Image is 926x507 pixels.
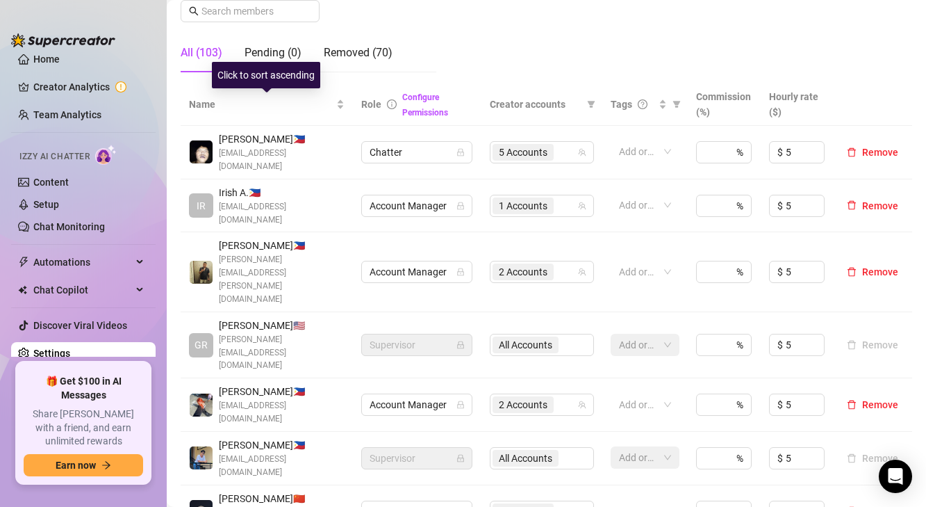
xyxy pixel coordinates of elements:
[181,83,353,126] th: Name
[33,279,132,301] span: Chat Copilot
[493,198,554,214] span: 1 Accounts
[219,437,345,453] span: [PERSON_NAME] 🇵🇭
[578,202,586,210] span: team
[33,348,70,359] a: Settings
[219,333,345,373] span: [PERSON_NAME][EMAIL_ADDRESS][DOMAIN_NAME]
[587,100,595,108] span: filter
[245,45,301,61] div: Pending (0)
[18,257,29,268] span: thunderbolt
[11,33,115,47] img: logo-BBDzfeDw.svg
[33,177,69,188] a: Content
[370,335,464,355] span: Supervisor
[670,94,684,115] span: filter
[195,337,208,353] span: GR
[370,394,464,415] span: Account Manager
[361,99,381,110] span: Role
[456,454,465,462] span: lock
[841,450,904,467] button: Remove
[688,83,760,126] th: Commission (%)
[862,266,898,277] span: Remove
[847,267,857,277] span: delete
[578,148,586,156] span: team
[879,460,912,493] div: Open Intercom Messenger
[181,45,222,61] div: All (103)
[201,3,300,19] input: Search members
[456,341,465,349] span: lock
[189,6,199,16] span: search
[219,491,345,506] span: [PERSON_NAME] 🇨🇳
[499,198,547,214] span: 1 Accounts
[841,396,904,413] button: Remove
[56,460,96,471] span: Earn now
[101,460,111,470] span: arrow-right
[578,401,586,409] span: team
[212,62,320,88] div: Click to sort ascending
[370,448,464,469] span: Supervisor
[189,97,333,112] span: Name
[370,195,464,216] span: Account Manager
[33,320,127,331] a: Discover Viral Videos
[862,200,898,211] span: Remove
[33,54,60,65] a: Home
[33,199,59,210] a: Setup
[219,238,345,253] span: [PERSON_NAME] 🇵🇭
[847,147,857,157] span: delete
[847,400,857,410] span: delete
[847,200,857,210] span: delete
[841,264,904,280] button: Remove
[219,318,345,333] span: [PERSON_NAME] 🇺🇸
[761,83,833,126] th: Hourly rate ($)
[219,399,345,426] span: [EMAIL_ADDRESS][DOMAIN_NAME]
[490,97,581,112] span: Creator accounts
[402,92,448,118] a: Configure Permissions
[841,198,904,214] button: Remove
[841,337,904,353] button: Remove
[197,198,206,214] span: IR
[672,100,681,108] span: filter
[190,394,213,417] img: Thea Mendoza
[190,261,213,284] img: Allen Valenzuela
[370,142,464,163] span: Chatter
[387,99,397,109] span: info-circle
[862,147,898,158] span: Remove
[499,145,547,160] span: 5 Accounts
[841,144,904,161] button: Remove
[499,397,547,412] span: 2 Accounts
[18,285,27,295] img: Chat Copilot
[493,396,554,413] span: 2 Accounts
[456,148,465,156] span: lock
[862,399,898,410] span: Remove
[24,454,143,476] button: Earn nowarrow-right
[456,268,465,276] span: lock
[24,375,143,402] span: 🎁 Get $100 in AI Messages
[95,145,117,165] img: AI Chatter
[33,109,101,120] a: Team Analytics
[24,408,143,449] span: Share [PERSON_NAME] with a friend, and earn unlimited rewards
[493,264,554,280] span: 2 Accounts
[190,446,213,469] img: Zee Manalili
[584,94,598,115] span: filter
[493,144,554,161] span: 5 Accounts
[219,253,345,305] span: [PERSON_NAME][EMAIL_ADDRESS][PERSON_NAME][DOMAIN_NAME]
[190,140,213,163] img: Chino Panyaco
[370,261,464,282] span: Account Manager
[611,97,632,112] span: Tags
[33,251,132,273] span: Automations
[638,99,647,109] span: question-circle
[33,221,105,232] a: Chat Monitoring
[499,264,547,280] span: 2 Accounts
[33,76,144,98] a: Creator Analytics exclamation-circle
[578,268,586,276] span: team
[219,131,345,147] span: [PERSON_NAME] 🇵🇭
[219,453,345,479] span: [EMAIL_ADDRESS][DOMAIN_NAME]
[219,185,345,200] span: Irish A. 🇵🇭
[19,150,90,163] span: Izzy AI Chatter
[219,200,345,227] span: [EMAIL_ADDRESS][DOMAIN_NAME]
[324,45,392,61] div: Removed (70)
[219,384,345,399] span: [PERSON_NAME] 🇵🇭
[456,401,465,409] span: lock
[219,147,345,173] span: [EMAIL_ADDRESS][DOMAIN_NAME]
[456,202,465,210] span: lock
